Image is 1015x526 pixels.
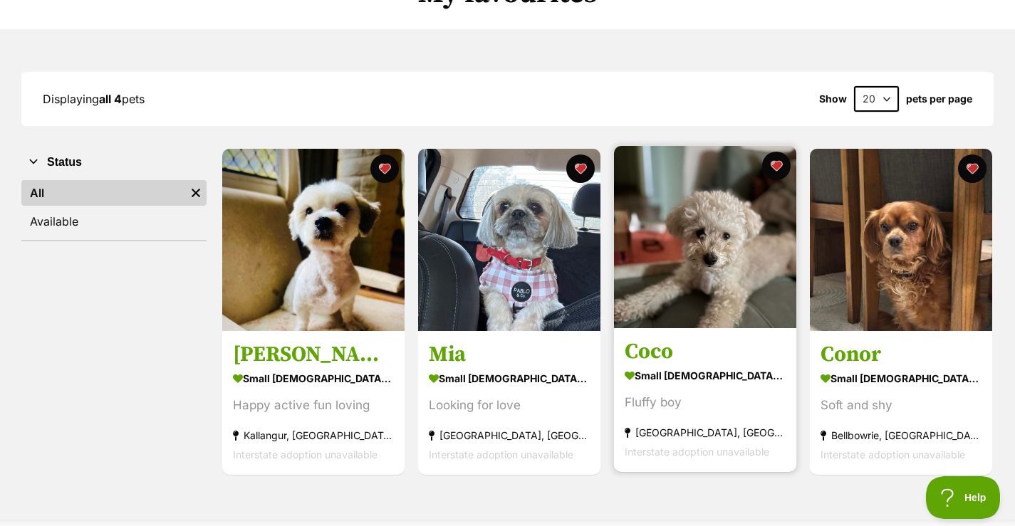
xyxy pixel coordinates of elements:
[99,92,122,106] strong: all 4
[906,93,972,105] label: pets per page
[233,426,394,446] div: Kallangur, [GEOGRAPHIC_DATA]
[821,449,965,461] span: Interstate adoption unavailable
[21,153,207,172] button: Status
[926,476,1001,519] iframe: Help Scout Beacon - Open
[429,426,590,446] div: [GEOGRAPHIC_DATA], [GEOGRAPHIC_DATA]
[821,396,982,416] div: Soft and shy
[762,152,791,180] button: favourite
[625,366,786,386] div: small [DEMOGRAPHIC_DATA] Dog
[21,180,185,206] a: All
[958,154,987,183] button: favourite
[233,342,394,369] h3: [PERSON_NAME]
[233,396,394,416] div: Happy active fun loving
[810,149,992,331] img: Conor
[614,328,796,473] a: Coco small [DEMOGRAPHIC_DATA] Dog Fluffy boy [GEOGRAPHIC_DATA], [GEOGRAPHIC_DATA] Interstate adop...
[222,149,405,331] img: Wilson
[185,180,207,206] a: Remove filter
[233,369,394,389] div: small [DEMOGRAPHIC_DATA] Dog
[625,394,786,413] div: Fluffy boy
[821,342,982,369] h3: Conor
[429,369,590,389] div: small [DEMOGRAPHIC_DATA] Dog
[625,424,786,443] div: [GEOGRAPHIC_DATA], [GEOGRAPHIC_DATA]
[810,331,992,475] a: Conor small [DEMOGRAPHIC_DATA] Dog Soft and shy Bellbowrie, [GEOGRAPHIC_DATA] Interstate adoption...
[418,331,600,475] a: Mia small [DEMOGRAPHIC_DATA] Dog Looking for love [GEOGRAPHIC_DATA], [GEOGRAPHIC_DATA] Interstate...
[429,396,590,416] div: Looking for love
[566,154,595,183] button: favourite
[43,92,145,106] span: Displaying pets
[21,177,207,240] div: Status
[821,369,982,389] div: small [DEMOGRAPHIC_DATA] Dog
[233,449,378,461] span: Interstate adoption unavailable
[222,331,405,475] a: [PERSON_NAME] small [DEMOGRAPHIC_DATA] Dog Happy active fun loving Kallangur, [GEOGRAPHIC_DATA] I...
[819,93,847,105] span: Show
[21,209,207,234] a: Available
[429,342,590,369] h3: Mia
[418,149,600,331] img: Mia
[429,449,573,461] span: Interstate adoption unavailable
[625,339,786,366] h3: Coco
[625,446,769,458] span: Interstate adoption unavailable
[370,154,399,183] button: favourite
[821,426,982,446] div: Bellbowrie, [GEOGRAPHIC_DATA]
[614,146,796,328] img: Coco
